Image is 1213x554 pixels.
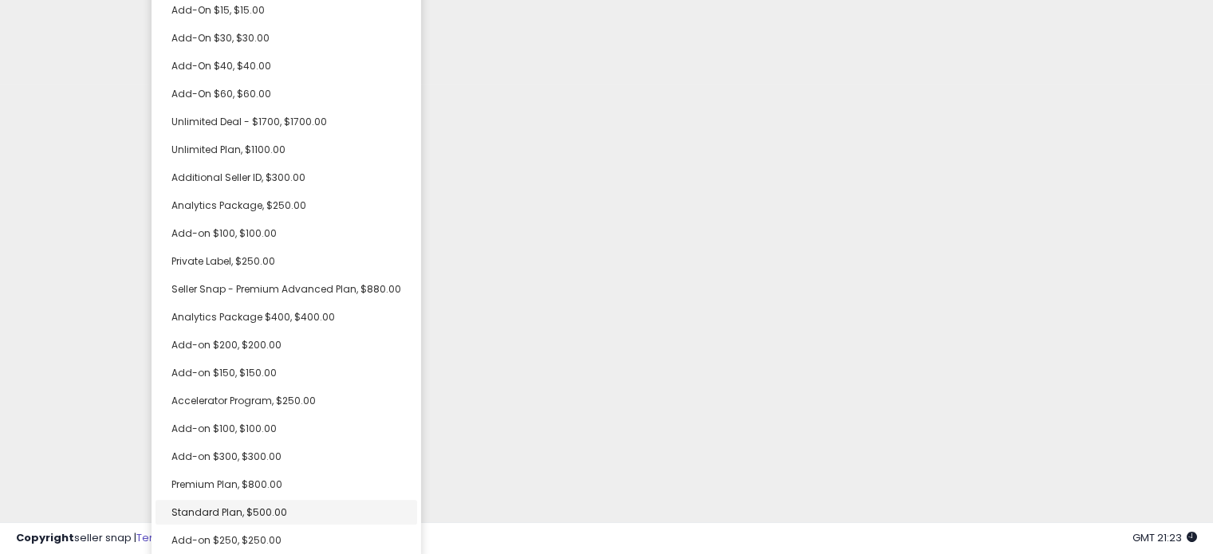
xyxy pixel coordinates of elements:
[171,198,306,212] span: Analytics Package, $250.00
[171,3,265,17] span: Add-On $15, $15.00
[171,171,305,184] span: Additional Seller ID, $300.00
[171,477,282,491] span: Premium Plan, $800.00
[171,282,401,296] span: Seller Snap - Premium Advanced Plan, $880.00
[171,450,282,463] span: Add-on $300, $300.00
[171,143,286,156] span: Unlimited Plan, $1100.00
[171,115,327,128] span: Unlimited Deal - $1700, $1700.00
[171,31,270,45] span: Add-On $30, $30.00
[171,226,277,240] span: Add-on $100, $100.00
[171,422,277,435] span: Add-on $100, $100.00
[136,530,204,545] a: Terms of Use
[171,505,287,519] span: Standard Plan, $500.00
[171,394,316,407] span: Accelerator Program, $250.00
[171,533,282,547] span: Add-on $250, $250.00
[171,310,335,324] span: Analytics Package $400, $400.00
[171,87,271,100] span: Add-On $60, $60.00
[171,59,271,73] span: Add-On $40, $40.00
[1132,530,1197,545] span: 2025-09-12 21:23 GMT
[171,338,282,352] span: Add-on $200, $200.00
[171,366,277,379] span: Add-on $150, $150.00
[16,530,74,545] strong: Copyright
[16,531,277,546] div: seller snap | |
[171,254,275,268] span: Private Label, $250.00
